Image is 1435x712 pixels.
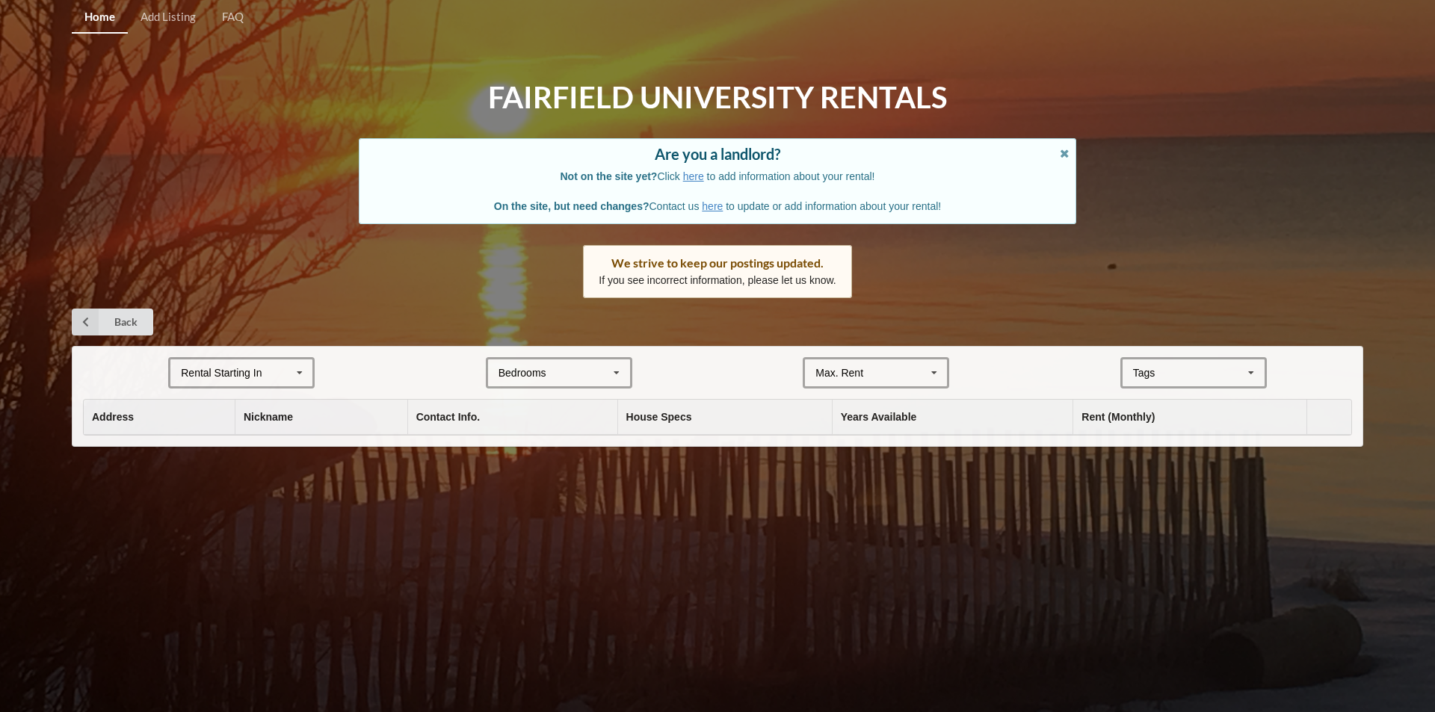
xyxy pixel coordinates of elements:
th: Contact Info. [407,400,617,435]
th: Rent (Monthly) [1073,400,1306,435]
span: Contact us to update or add information about your rental! [494,200,941,212]
a: here [683,170,704,182]
a: Add Listing [128,1,209,34]
th: Nickname [235,400,407,435]
th: Address [84,400,235,435]
div: Tags [1129,365,1177,382]
a: FAQ [209,1,256,34]
p: If you see incorrect information, please let us know. [599,273,836,288]
h1: Fairfield University Rentals [488,78,947,117]
th: Years Available [832,400,1073,435]
a: Home [72,1,128,34]
div: Rental Starting In [181,368,262,378]
span: Click to add information about your rental! [561,170,875,182]
b: Not on the site yet? [561,170,658,182]
a: Back [72,309,153,335]
div: Max. Rent [815,368,863,378]
div: Bedrooms [499,368,546,378]
b: On the site, but need changes? [494,200,649,212]
div: Are you a landlord? [374,146,1061,161]
th: House Specs [617,400,832,435]
a: here [702,200,723,212]
div: We strive to keep our postings updated. [599,256,836,270]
